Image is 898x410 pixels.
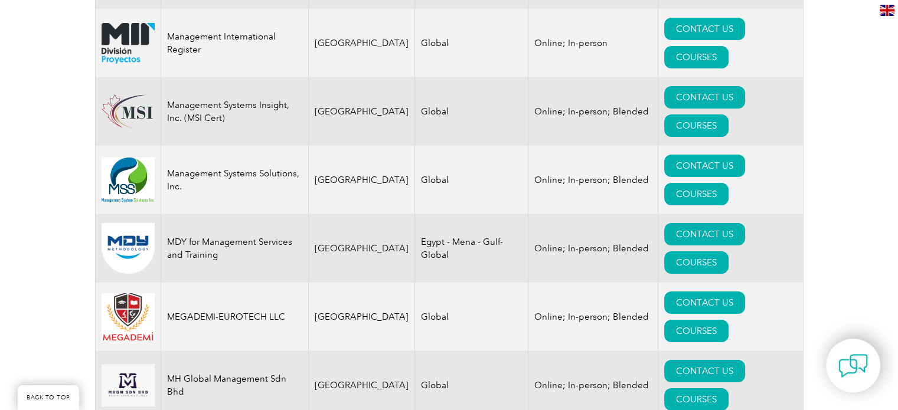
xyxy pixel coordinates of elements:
td: Online; In-person; Blended [528,283,658,351]
a: CONTACT US [664,86,745,109]
td: [GEOGRAPHIC_DATA] [308,214,414,283]
td: Global [414,77,528,146]
a: BACK TO TOP [18,385,79,410]
td: MEGADEMI-EUROTECH LLC [161,283,308,351]
td: [GEOGRAPHIC_DATA] [308,283,414,351]
td: Global [414,9,528,77]
a: COURSES [664,251,729,274]
a: COURSES [664,183,729,205]
td: Management International Register [161,9,308,77]
img: 20f5aa14-88a6-ee11-be37-00224898ad00-logo.png [102,223,155,274]
td: Management Systems Solutions, Inc. [161,146,308,214]
td: Global [414,146,528,214]
td: Online; In-person; Blended [528,77,658,146]
td: Global [414,283,528,351]
td: [GEOGRAPHIC_DATA] [308,146,414,214]
img: 1303cd39-a58f-ee11-be36-000d3ae1a86f-logo.png [102,94,155,130]
a: CONTACT US [664,155,745,177]
a: COURSES [664,114,729,137]
img: 6f718c37-9d51-ea11-a813-000d3ae11abd-logo.png [102,293,155,341]
td: Online; In-person [528,9,658,77]
td: [GEOGRAPHIC_DATA] [308,77,414,146]
a: COURSES [664,46,729,68]
img: 54f63d3f-b34d-ef11-a316-002248944286-logo.jpg [102,364,155,406]
a: CONTACT US [664,360,745,382]
a: CONTACT US [664,18,745,40]
td: Management Systems Insight, Inc. (MSI Cert) [161,77,308,146]
a: CONTACT US [664,223,745,245]
td: Online; In-person; Blended [528,214,658,283]
td: Online; In-person; Blended [528,146,658,214]
img: 092a24ac-d9bc-ea11-a814-000d3a79823d-logo.png [102,23,155,64]
a: CONTACT US [664,291,745,314]
img: contact-chat.png [838,351,868,381]
img: en [880,5,894,16]
td: MDY for Management Services and Training [161,214,308,283]
td: Egypt - Mena - Gulf- Global [414,214,528,283]
td: [GEOGRAPHIC_DATA] [308,9,414,77]
img: 6f34a6f0-7f07-ed11-82e5-002248d3b10e-logo.jpg [102,158,155,202]
a: COURSES [664,320,729,342]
